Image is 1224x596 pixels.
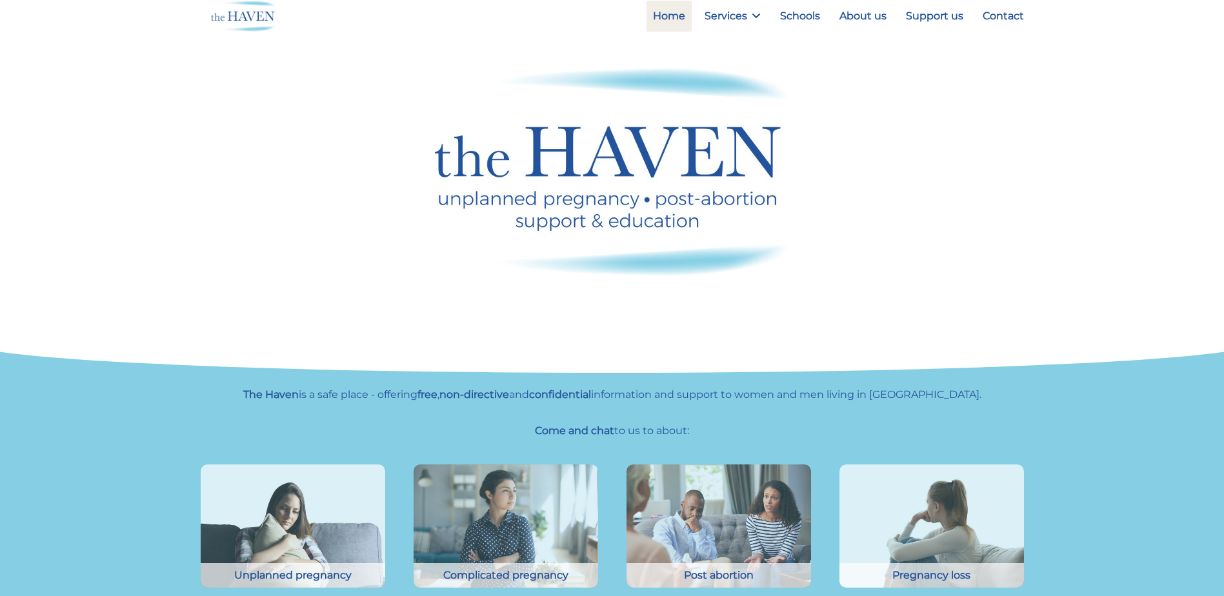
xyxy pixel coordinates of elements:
img: Front view of a sad girl embracing a pillow sitting on a couch [201,464,385,588]
a: About us [833,1,893,32]
div: Pregnancy loss [839,563,1024,588]
a: Support us [899,1,970,32]
img: Young couple in crisis trying solve problem during counselling [627,464,811,588]
img: Young woman discussing pregnancy problems with counsellor [414,464,598,588]
img: Haven logo - unplanned pregnancy, post abortion support and education [435,68,790,276]
div: Complicated pregnancy [414,563,598,588]
div: Post abortion [627,563,811,588]
a: Schools [774,1,827,32]
strong: confidential [529,388,591,401]
a: Contact [976,1,1030,32]
strong: Come and chat [535,424,614,437]
a: Front view of a sad girl embracing a pillow sitting on a couch Unplanned pregnancy [201,578,385,590]
img: Side view young woman looking away at window sitting on couch at home [839,464,1024,588]
a: Young couple in crisis trying solve problem during counselling Post abortion [627,578,811,590]
a: Services [698,1,767,32]
a: Side view young woman looking away at window sitting on couch at home Pregnancy loss [839,578,1024,590]
a: Home [647,1,692,32]
strong: free [417,388,437,401]
div: Unplanned pregnancy [201,563,385,588]
a: Young woman discussing pregnancy problems with counsellor Complicated pregnancy [414,578,598,590]
strong: The Haven [243,388,299,401]
strong: non-directive [439,388,509,401]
